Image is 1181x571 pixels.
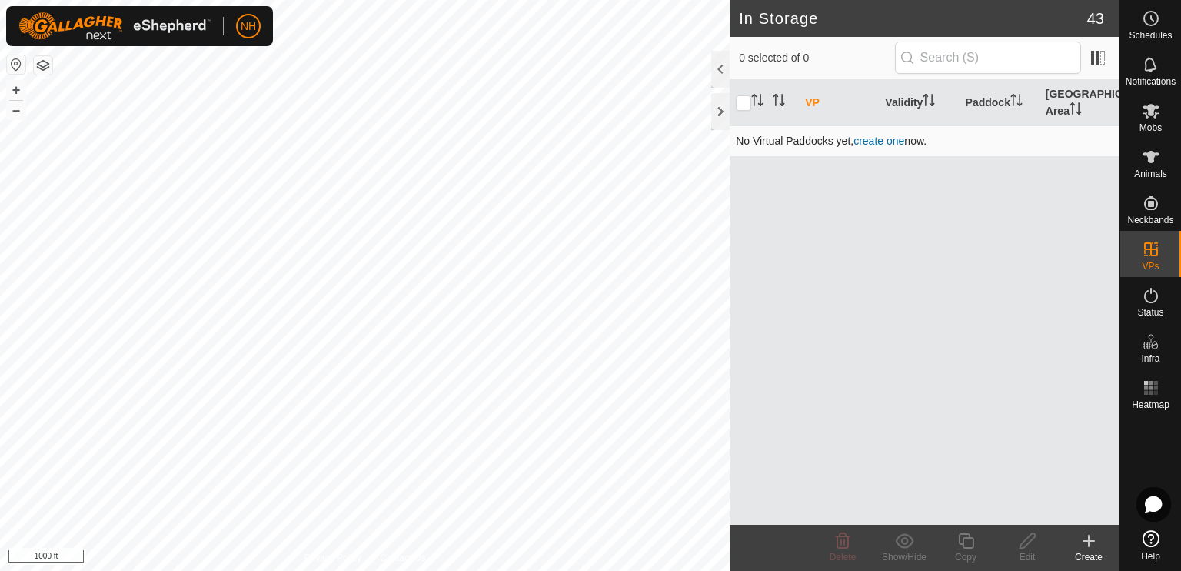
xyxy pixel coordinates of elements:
span: Infra [1141,354,1159,363]
button: Map Layers [34,56,52,75]
button: Reset Map [7,55,25,74]
input: Search (S) [895,42,1081,74]
td: No Virtual Paddocks yet, now. [730,125,1119,156]
span: VPs [1142,262,1159,271]
h2: In Storage [739,9,1087,28]
span: Delete [830,552,857,563]
span: Schedules [1129,31,1172,40]
div: Show/Hide [873,550,935,564]
div: Create [1058,550,1119,564]
div: Edit [996,550,1058,564]
button: – [7,101,25,119]
a: create one [853,135,904,147]
span: Help [1141,552,1160,561]
span: Status [1137,308,1163,317]
p-sorticon: Activate to sort [751,96,763,109]
th: Validity [879,80,959,126]
span: Animals [1134,169,1167,179]
span: Mobs [1139,123,1162,132]
span: Notifications [1126,77,1176,86]
div: Copy [935,550,996,564]
th: Paddock [960,80,1040,126]
span: NH [241,18,256,35]
a: Privacy Policy [304,551,362,565]
th: [GEOGRAPHIC_DATA] Area [1040,80,1119,126]
a: Help [1120,524,1181,567]
span: 0 selected of 0 [739,50,894,66]
span: 43 [1087,7,1104,30]
p-sorticon: Activate to sort [923,96,935,109]
button: + [7,81,25,99]
span: Heatmap [1132,400,1169,409]
p-sorticon: Activate to sort [773,96,785,109]
p-sorticon: Activate to sort [1070,105,1082,117]
p-sorticon: Activate to sort [1010,96,1023,109]
img: Gallagher Logo [18,12,211,40]
a: Contact Us [380,551,425,565]
span: Neckbands [1127,215,1173,225]
th: VP [799,80,879,126]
